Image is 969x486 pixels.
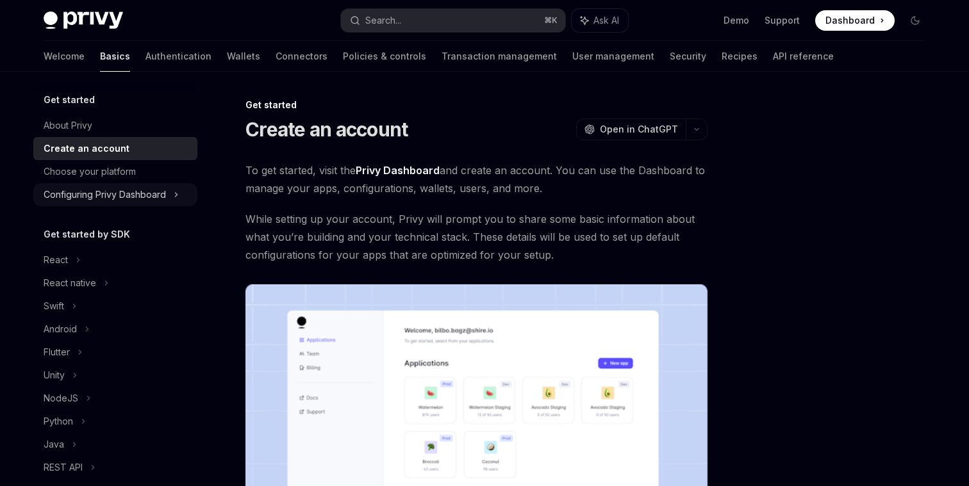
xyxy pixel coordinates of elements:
div: Flutter [44,344,70,360]
div: Search... [365,13,401,28]
a: Create an account [33,137,197,160]
div: Unity [44,368,65,383]
div: REST API [44,460,83,475]
div: About Privy [44,118,92,133]
a: Transaction management [442,41,557,72]
div: React [44,252,68,268]
a: Dashboard [815,10,895,31]
div: Android [44,321,77,337]
a: Basics [100,41,130,72]
span: Open in ChatGPT [600,123,678,136]
a: Wallets [227,41,260,72]
button: Ask AI [572,9,628,32]
h5: Get started [44,92,95,108]
button: Search...⌘K [341,9,565,32]
span: Dashboard [825,14,875,27]
div: React native [44,275,96,291]
span: Ask AI [593,14,619,27]
a: Recipes [722,41,758,72]
div: Create an account [44,141,129,156]
span: ⌘ K [544,15,558,26]
img: dark logo [44,12,123,29]
a: About Privy [33,114,197,137]
div: Python [44,414,73,429]
span: To get started, visit the and create an account. You can use the Dashboard to manage your apps, c... [245,161,708,197]
a: Support [765,14,800,27]
div: Swift [44,298,64,314]
div: Configuring Privy Dashboard [44,187,166,202]
a: Security [670,41,706,72]
a: Privy Dashboard [356,164,440,177]
a: Choose your platform [33,160,197,183]
a: Connectors [276,41,327,72]
div: NodeJS [44,391,78,406]
button: Toggle dark mode [905,10,925,31]
button: Open in ChatGPT [576,118,686,140]
div: Java [44,437,64,452]
a: Authentication [145,41,211,72]
div: Choose your platform [44,164,136,179]
h5: Get started by SDK [44,227,130,242]
a: Policies & controls [343,41,426,72]
h1: Create an account [245,118,408,141]
div: Get started [245,99,708,111]
a: Demo [724,14,749,27]
a: API reference [773,41,834,72]
a: Welcome [44,41,85,72]
a: User management [572,41,654,72]
span: While setting up your account, Privy will prompt you to share some basic information about what y... [245,210,708,264]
